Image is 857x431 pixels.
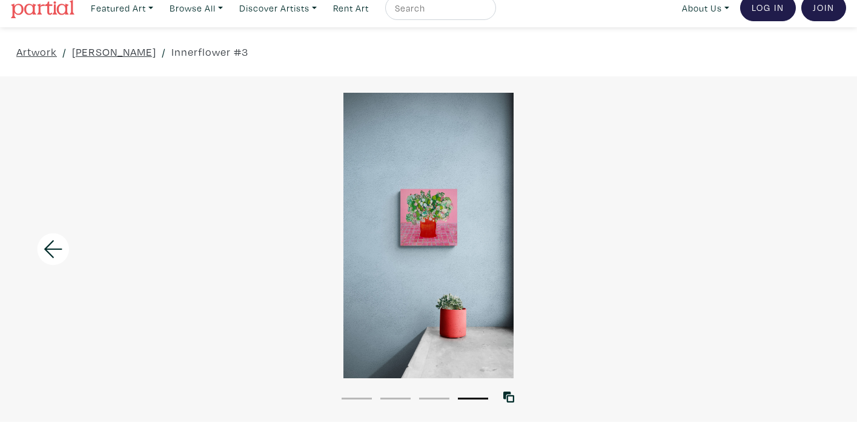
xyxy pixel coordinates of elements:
button: 2 of 4 [380,398,411,399]
button: 1 of 4 [342,398,372,399]
a: Innerflower #3 [171,44,248,60]
button: 4 of 4 [458,398,488,399]
a: Artwork [16,44,57,60]
span: / [162,44,166,60]
span: / [62,44,67,60]
a: [PERSON_NAME] [72,44,156,60]
button: 3 of 4 [419,398,449,399]
input: Search [394,1,485,16]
